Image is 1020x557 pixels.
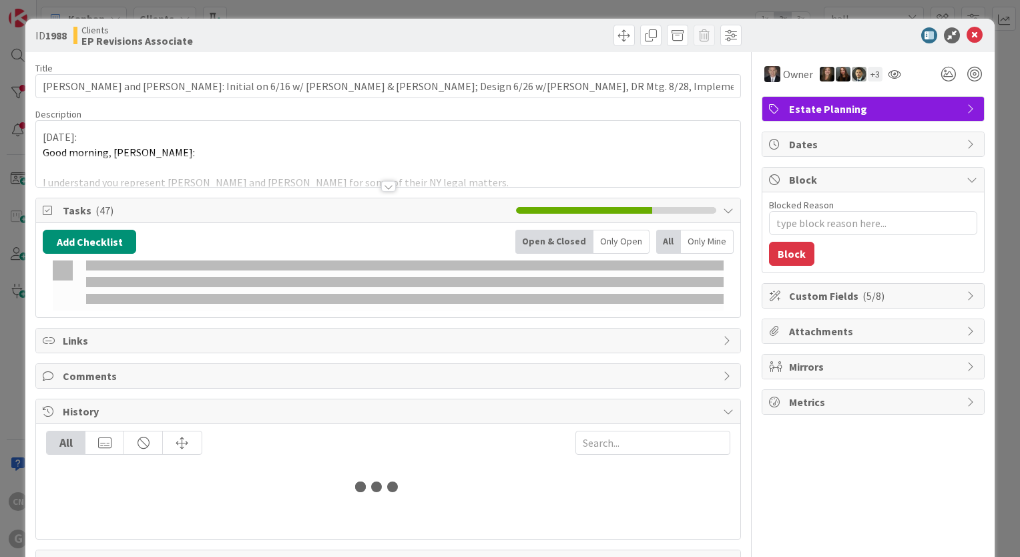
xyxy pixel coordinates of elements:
input: type card name here... [35,74,741,98]
b: 1988 [45,29,67,42]
span: Metrics [789,394,960,410]
span: Comments [63,368,716,384]
span: Attachments [789,323,960,339]
span: Custom Fields [789,288,960,304]
img: BG [764,66,780,82]
span: Links [63,333,716,349]
span: History [63,403,716,419]
span: Tasks [63,202,509,218]
img: AM [836,67,850,81]
label: Blocked Reason [769,199,834,211]
div: + 3 [868,67,882,81]
img: SB [820,67,834,81]
span: ID [35,27,67,43]
div: All [47,431,85,454]
div: All [656,230,681,254]
span: Mirrors [789,359,960,375]
span: Clients [81,25,193,35]
p: [DATE]: [43,130,734,145]
button: Block [769,242,814,266]
div: Only Open [593,230,650,254]
span: ( 5/8 ) [862,289,884,303]
b: EP Revisions Associate [81,35,193,46]
span: Description [35,108,81,120]
div: Open & Closed [515,230,593,254]
input: Search... [575,431,730,455]
label: Title [35,62,53,74]
span: Estate Planning [789,101,960,117]
span: ( 47 ) [95,204,113,217]
button: Add Checklist [43,230,136,254]
span: Block [789,172,960,188]
span: Good morning, [PERSON_NAME]: [43,146,195,159]
span: Owner [783,66,813,82]
div: Only Mine [681,230,734,254]
img: CG [852,67,866,81]
span: Dates [789,136,960,152]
